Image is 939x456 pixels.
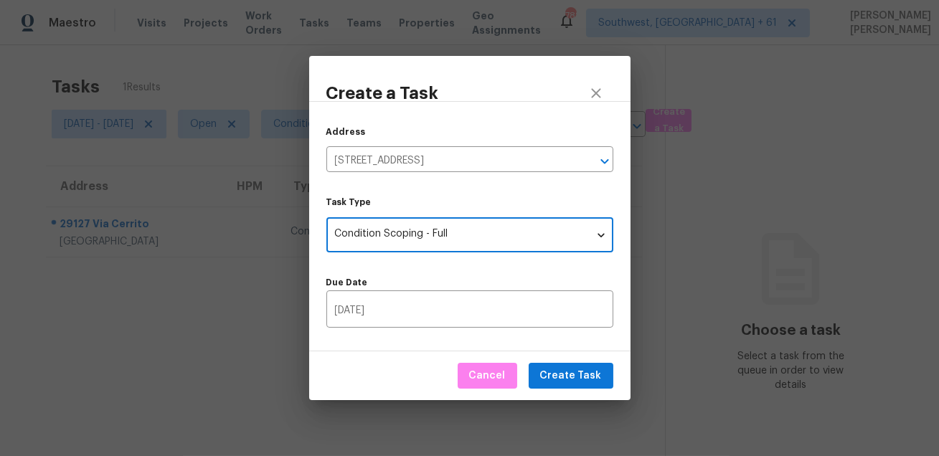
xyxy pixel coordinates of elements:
h3: Create a Task [326,83,439,103]
button: Cancel [458,363,517,389]
label: Task Type [326,198,613,206]
button: close [579,76,613,110]
div: Condition Scoping - Full [326,217,613,252]
label: Address [326,128,366,136]
span: Create Task [540,367,602,385]
input: Search by address [326,150,573,172]
label: Due Date [326,278,613,287]
span: Cancel [469,367,506,385]
button: Open [595,151,615,171]
button: Create Task [529,363,613,389]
